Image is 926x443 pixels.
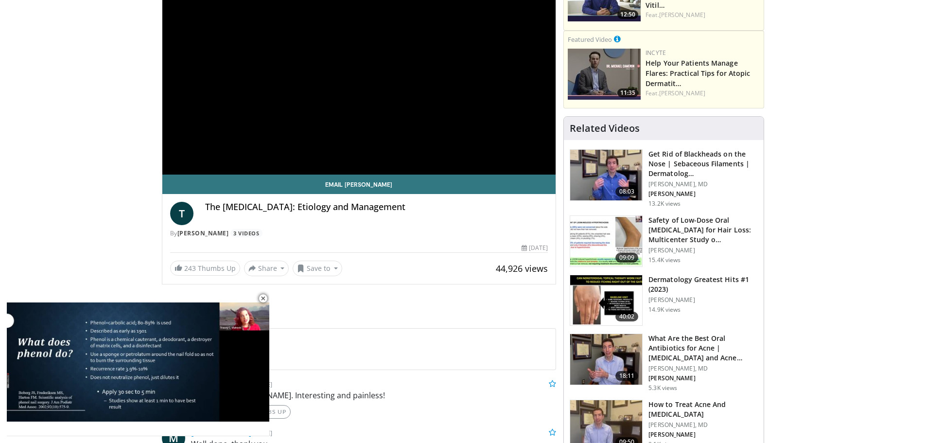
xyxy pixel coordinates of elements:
[570,275,642,326] img: 167f4955-2110-4677-a6aa-4d4647c2ca19.150x105_q85_crop-smart_upscale.jpg
[570,216,642,266] img: 83a686ce-4f43-4faf-a3e0-1f3ad054bd57.150x105_q85_crop-smart_upscale.jpg
[615,371,639,381] span: 18:11
[191,427,251,438] a: [PERSON_NAME]
[615,253,639,263] span: 09:09
[659,89,705,97] a: [PERSON_NAME]
[570,150,642,200] img: 54dc8b42-62c8-44d6-bda4-e2b4e6a7c56d.150x105_q85_crop-smart_upscale.jpg
[617,10,638,19] span: 12:50
[648,421,758,429] p: [PERSON_NAME], MD
[230,229,262,237] a: 3 Videos
[648,149,758,178] h3: Get Rid of Blackheads on the Nose | Sebaceous Filaments | Dermatolog…
[568,35,612,44] small: Featured Video
[615,187,639,196] span: 08:03
[648,275,758,294] h3: Dermatology Greatest Hits #1 (2023)
[648,256,681,264] p: 15.4K views
[570,334,758,392] a: 18:11 What Are the Best Oral Antibiotics for Acne | [MEDICAL_DATA] and Acne… [PERSON_NAME], MD [P...
[244,261,289,276] button: Share
[615,312,639,321] span: 40:02
[648,296,758,304] p: [PERSON_NAME]
[522,244,548,252] div: [DATE]
[659,11,705,19] a: [PERSON_NAME]
[646,89,760,98] div: Feat.
[648,200,681,208] p: 13.2K views
[646,11,760,19] div: Feat.
[617,89,638,97] span: 11:35
[646,58,750,88] a: Help Your Patients Manage Flares: Practical Tips for Atopic Dermatit…
[253,380,272,389] small: [DATE]
[253,428,272,437] small: [DATE]
[496,263,548,274] span: 44,926 views
[253,288,273,309] button: Close
[648,374,758,382] p: [PERSON_NAME]
[570,123,640,134] h4: Related Videos
[648,365,758,372] p: [PERSON_NAME], MD
[648,215,758,245] h3: Safety of Low-Dose Oral [MEDICAL_DATA] for Hair Loss: Multicenter Study o…
[568,49,641,100] img: 601112bd-de26-4187-b266-f7c9c3587f14.png.150x105_q85_crop-smart_upscale.jpg
[162,308,557,320] span: Comments 24
[570,334,642,385] img: cd394936-f734-46a2-a1c5-7eff6e6d7a1f.150x105_q85_crop-smart_upscale.jpg
[7,288,269,436] video-js: Video Player
[162,175,556,194] a: Email [PERSON_NAME]
[648,400,758,419] h3: How to Treat Acne And [MEDICAL_DATA]
[648,334,758,363] h3: What Are the Best Oral Antibiotics for Acne | [MEDICAL_DATA] and Acne…
[205,202,548,213] h4: The [MEDICAL_DATA]: Etiology and Management
[570,149,758,208] a: 08:03 Get Rid of Blackheads on the Nose | Sebaceous Filaments | Dermatolog… [PERSON_NAME], MD [PE...
[570,275,758,326] a: 40:02 Dermatology Greatest Hits #1 (2023) [PERSON_NAME] 14.9K views
[184,264,196,273] span: 243
[293,261,342,276] button: Save to
[170,229,548,238] div: By
[648,306,681,314] p: 14.9K views
[648,384,677,392] p: 5.3K views
[648,190,758,198] p: [PERSON_NAME]
[170,202,193,225] a: T
[177,229,229,237] a: [PERSON_NAME]
[648,247,758,254] p: [PERSON_NAME]
[646,49,666,57] a: Incyte
[191,390,557,401] p: Thank you [PERSON_NAME]. Interesting and painless!
[170,261,240,276] a: 243 Thumbs Up
[648,180,758,188] p: [PERSON_NAME], MD
[648,431,758,439] p: [PERSON_NAME]
[570,215,758,267] a: 09:09 Safety of Low-Dose Oral [MEDICAL_DATA] for Hair Loss: Multicenter Study o… [PERSON_NAME] 15...
[568,49,641,100] a: 11:35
